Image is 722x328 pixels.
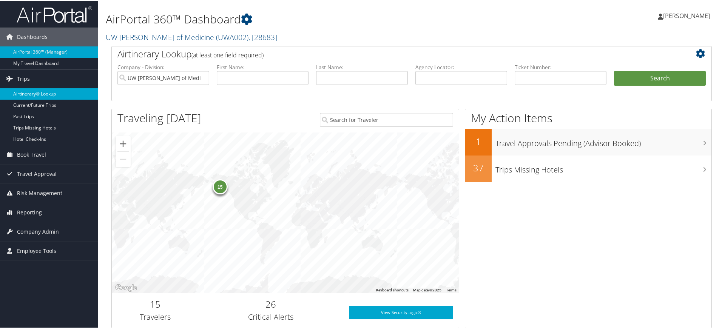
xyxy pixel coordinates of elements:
a: [PERSON_NAME] [658,4,717,26]
span: Travel Approval [17,164,57,183]
a: 37Trips Missing Hotels [465,155,711,181]
img: Google [114,282,139,292]
span: (at least one field required) [191,50,264,59]
span: Company Admin [17,222,59,240]
h1: AirPortal 360™ Dashboard [106,11,514,26]
div: 15 [212,179,227,194]
h3: Travelers [117,311,193,322]
span: Risk Management [17,183,62,202]
button: Search [614,70,706,85]
a: Open this area in Google Maps (opens a new window) [114,282,139,292]
label: Ticket Number: [515,63,606,70]
span: Book Travel [17,145,46,163]
button: Zoom out [116,151,131,166]
span: , [ 28683 ] [248,31,277,42]
button: Zoom in [116,136,131,151]
a: View SecurityLogic® [349,305,453,319]
span: ( UWA002 ) [216,31,248,42]
span: [PERSON_NAME] [663,11,710,19]
span: Employee Tools [17,241,56,260]
span: Map data ©2025 [413,287,441,291]
h2: Airtinerary Lookup [117,47,656,60]
img: airportal-logo.png [17,5,92,23]
label: Agency Locator: [415,63,507,70]
span: Reporting [17,202,42,221]
label: Company - Division: [117,63,209,70]
input: Search for Traveler [320,112,453,126]
h1: My Action Items [465,109,711,125]
label: First Name: [217,63,309,70]
h3: Trips Missing Hotels [495,160,711,174]
h2: 1 [465,134,492,147]
h2: 37 [465,161,492,174]
h1: Traveling [DATE] [117,109,201,125]
a: Terms (opens in new tab) [446,287,457,291]
a: UW [PERSON_NAME] of Medicine [106,31,277,42]
label: Last Name: [316,63,408,70]
button: Keyboard shortcuts [376,287,409,292]
a: 1Travel Approvals Pending (Advisor Booked) [465,128,711,155]
h2: 26 [204,297,338,310]
h3: Travel Approvals Pending (Advisor Booked) [495,134,711,148]
h3: Critical Alerts [204,311,338,322]
h2: 15 [117,297,193,310]
span: Dashboards [17,27,48,46]
span: Trips [17,69,30,88]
